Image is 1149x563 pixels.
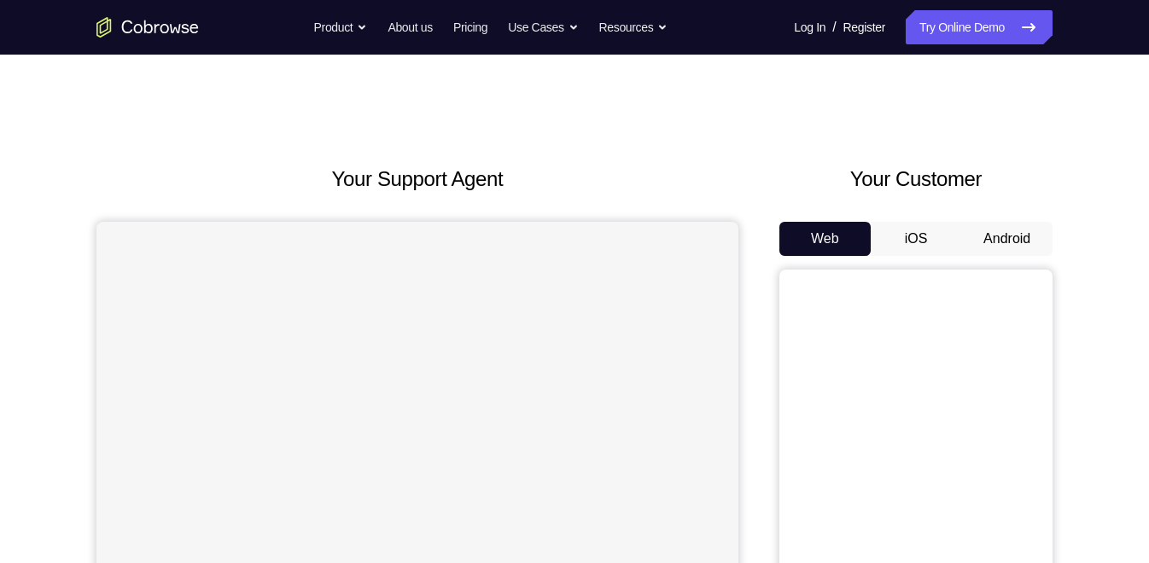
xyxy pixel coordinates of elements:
button: Web [779,222,871,256]
a: Try Online Demo [906,10,1053,44]
a: About us [388,10,432,44]
a: Go to the home page [96,17,199,38]
button: Android [961,222,1053,256]
button: Resources [599,10,668,44]
button: Product [314,10,368,44]
a: Pricing [453,10,487,44]
button: Use Cases [508,10,578,44]
h2: Your Customer [779,164,1053,194]
button: iOS [871,222,962,256]
a: Log In [794,10,825,44]
span: / [832,17,836,38]
h2: Your Support Agent [96,164,738,194]
a: Register [843,10,885,44]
